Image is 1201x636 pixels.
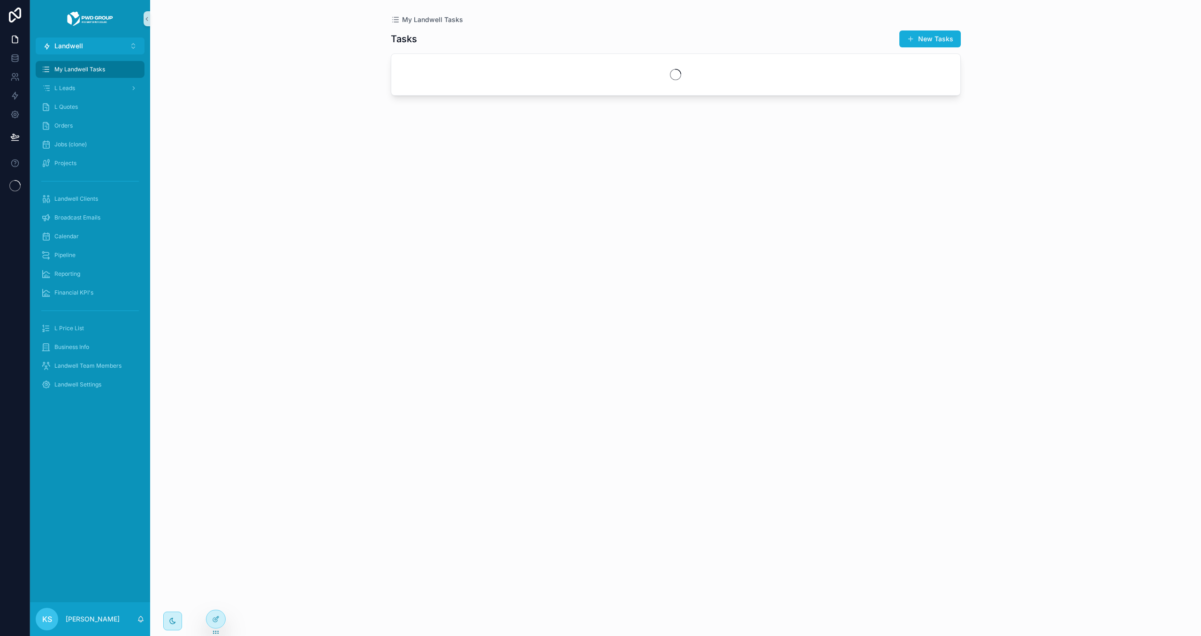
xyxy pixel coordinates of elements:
[54,343,89,351] span: Business Info
[67,11,114,26] img: App logo
[54,270,80,278] span: Reporting
[54,103,78,111] span: L Quotes
[36,61,144,78] a: My Landwell Tasks
[54,214,100,221] span: Broadcast Emails
[36,209,144,226] a: Broadcast Emails
[36,117,144,134] a: Orders
[402,15,463,24] span: My Landwell Tasks
[54,251,76,259] span: Pipeline
[54,289,93,296] span: Financial KPI's
[899,30,961,47] button: New Tasks
[36,357,144,374] a: Landwell Team Members
[36,376,144,393] a: Landwell Settings
[36,155,144,172] a: Projects
[36,136,144,153] a: Jobs (clone)
[54,233,79,240] span: Calendar
[54,141,87,148] span: Jobs (clone)
[36,320,144,337] a: L Price List
[391,32,417,45] h1: Tasks
[66,614,120,624] p: [PERSON_NAME]
[36,98,144,115] a: L Quotes
[36,265,144,282] a: Reporting
[30,54,150,405] div: scrollable content
[36,80,144,97] a: L Leads
[36,228,144,245] a: Calendar
[36,38,144,54] button: Select Button
[54,195,98,203] span: Landwell Clients
[36,247,144,264] a: Pipeline
[36,339,144,356] a: Business Info
[54,84,75,92] span: L Leads
[54,66,105,73] span: My Landwell Tasks
[42,613,52,625] span: KS
[36,190,144,207] a: Landwell Clients
[54,362,122,370] span: Landwell Team Members
[391,15,463,24] a: My Landwell Tasks
[54,325,84,332] span: L Price List
[36,284,144,301] a: Financial KPI's
[54,159,76,167] span: Projects
[54,381,101,388] span: Landwell Settings
[54,41,83,51] span: Landwell
[54,122,73,129] span: Orders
